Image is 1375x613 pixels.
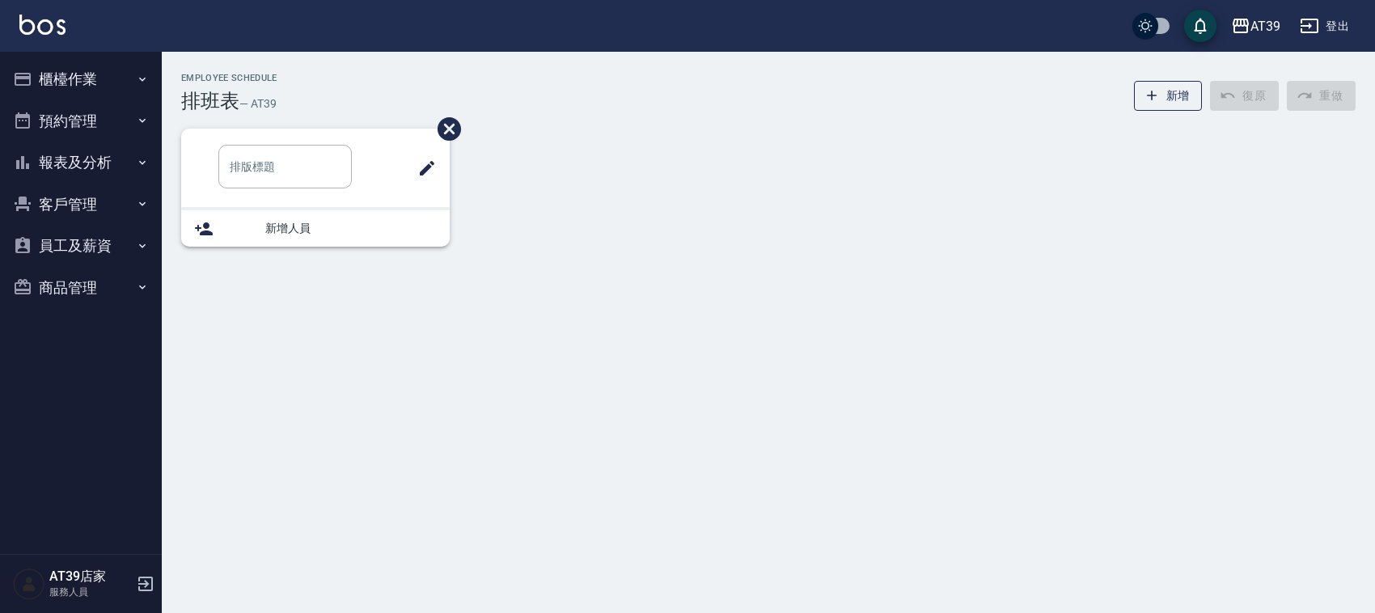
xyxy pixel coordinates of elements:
[19,15,66,35] img: Logo
[49,569,132,585] h5: AT39店家
[13,568,45,600] img: Person
[181,90,239,112] h3: 排班表
[6,267,155,309] button: 商品管理
[6,58,155,100] button: 櫃檯作業
[1184,10,1216,42] button: save
[6,225,155,267] button: 員工及薪資
[6,100,155,142] button: 預約管理
[408,149,437,188] span: 修改班表的標題
[1134,81,1203,111] button: 新增
[265,220,437,237] span: 新增人員
[218,145,352,188] input: 排版標題
[6,142,155,184] button: 報表及分析
[6,184,155,226] button: 客戶管理
[1293,11,1356,41] button: 登出
[425,105,463,153] span: 刪除班表
[181,210,450,247] div: 新增人員
[239,95,277,112] h6: — AT39
[1225,10,1287,43] button: AT39
[49,585,132,599] p: 服務人員
[1250,16,1280,36] div: AT39
[181,73,277,83] h2: Employee Schedule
